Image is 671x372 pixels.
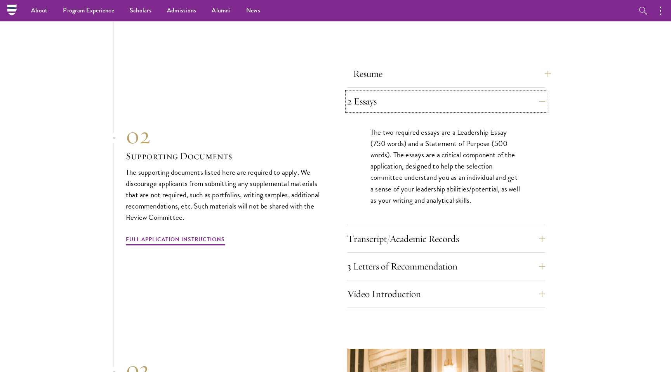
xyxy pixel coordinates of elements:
div: 02 [126,122,324,149]
a: Full Application Instructions [126,235,225,247]
button: 3 Letters of Recommendation [347,257,545,276]
p: The two required essays are a Leadership Essay (750 words) and a Statement of Purpose (500 words)... [370,127,522,205]
button: Video Introduction [347,285,545,303]
button: Resume [353,64,551,83]
p: The supporting documents listed here are required to apply. We discourage applicants from submitt... [126,167,324,223]
h3: Supporting Documents [126,149,324,163]
button: 2 Essays [347,92,545,111]
button: Transcript/Academic Records [347,229,545,248]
